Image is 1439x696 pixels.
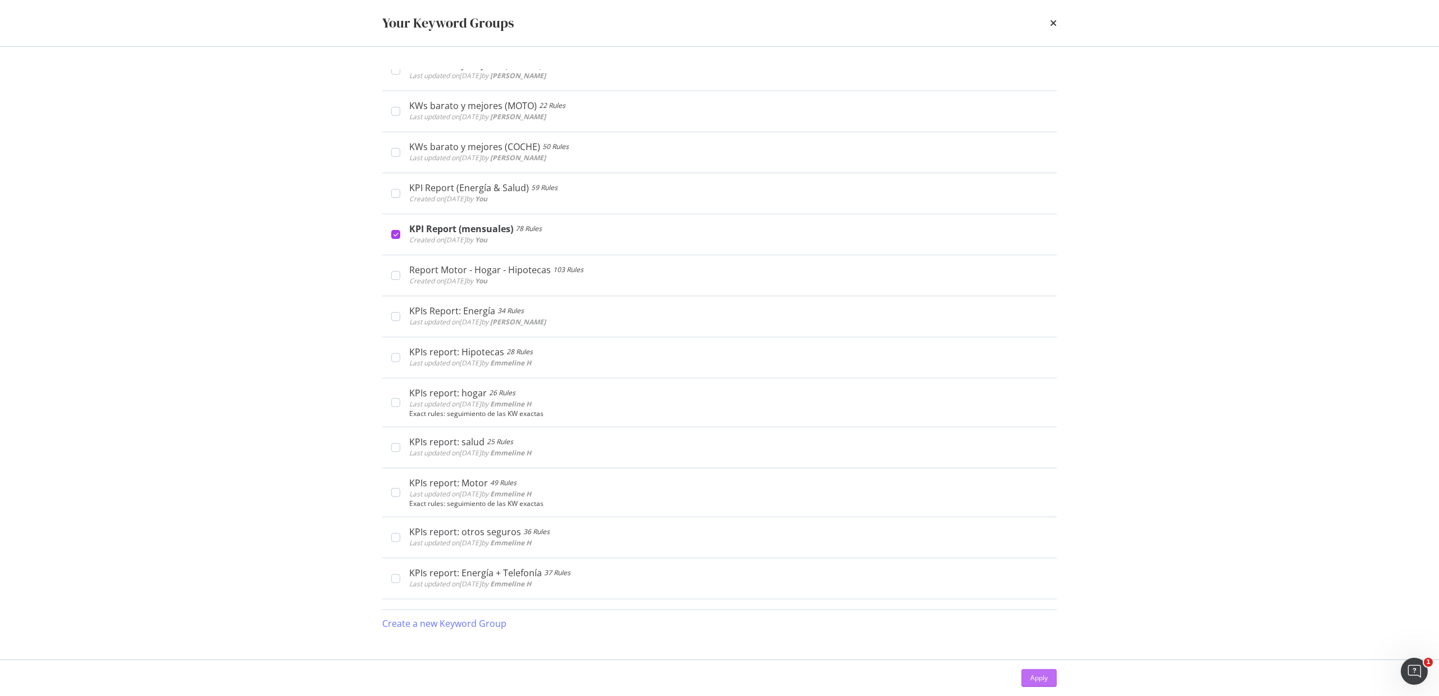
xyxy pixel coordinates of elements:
b: You [475,235,487,245]
div: 36 Rules [523,526,550,537]
b: Emmeline H [490,399,531,409]
b: Emmeline H [490,358,531,368]
div: times [1050,13,1057,33]
b: You [475,194,487,204]
span: Last updated on [DATE] by [409,579,531,589]
div: 34 Rules [497,305,524,317]
div: Your Keyword Groups [382,13,514,33]
div: 26 Rules [489,387,515,399]
div: 22 Rules [539,100,565,111]
div: KWs barato y mejores (COCHE) [409,141,540,152]
div: Exact rules: seguimiento de las KW exactas [409,500,1048,508]
div: 59 Rules [531,182,558,193]
b: Emmeline H [490,448,531,458]
div: KPIs report: Préstamos + depósitos [409,608,559,620]
span: Last updated on [DATE] by [409,112,546,121]
span: Last updated on [DATE] by [409,399,531,409]
span: Last updated on [DATE] by [409,71,546,80]
div: 103 Rules [553,264,583,275]
span: Created on [DATE] by [409,194,487,204]
div: KPIs report: otros seguros [409,526,521,537]
button: Create a new Keyword Group [382,610,506,637]
span: Last updated on [DATE] by [409,317,546,327]
b: You [475,276,487,286]
div: KPIs report: salud [409,436,485,448]
div: 26 Rules [562,608,588,620]
b: Emmeline H [490,538,531,548]
div: 25 Rules [487,436,513,448]
span: Last updated on [DATE] by [409,489,531,499]
div: 78 Rules [515,223,542,234]
div: Exact rules: seguimiento de las KW exactas [409,410,1048,418]
div: Create a new Keyword Group [382,617,506,630]
div: 50 Rules [542,141,569,152]
div: KPIs report: Energía + Telefonía [409,567,542,579]
div: KPI Report (Energía & Salud) [409,182,529,193]
div: KPIs Report: Energía [409,305,495,317]
span: 1 [1424,658,1433,667]
div: KPIs report: Hipotecas [409,346,504,358]
div: 49 Rules [490,477,517,489]
b: Emmeline H [490,489,531,499]
div: 37 Rules [544,567,571,579]
div: Report Motor - Hogar - Hipotecas [409,264,551,275]
div: KPIs report: Motor [409,477,488,489]
div: Apply [1030,673,1048,683]
span: Last updated on [DATE] by [409,448,531,458]
b: Emmeline H [490,579,531,589]
b: [PERSON_NAME] [490,112,546,121]
div: KPI Report (mensuales) [409,223,513,234]
b: [PERSON_NAME] [490,71,546,80]
span: Created on [DATE] by [409,235,487,245]
div: 28 Rules [506,346,533,358]
span: Last updated on [DATE] by [409,153,546,162]
iframe: Intercom live chat [1401,658,1428,685]
span: Created on [DATE] by [409,276,487,286]
div: KWs barato y mejores (MOTO) [409,100,537,111]
button: Apply [1021,669,1057,687]
div: KPIs report: hogar [409,387,487,399]
b: [PERSON_NAME] [490,153,546,162]
b: [PERSON_NAME] [490,317,546,327]
span: Last updated on [DATE] by [409,538,531,548]
span: Last updated on [DATE] by [409,358,531,368]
